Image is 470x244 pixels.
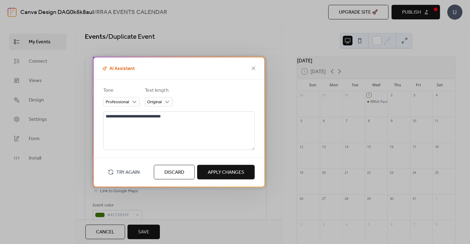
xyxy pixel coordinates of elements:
span: Apply Changes [208,169,244,176]
button: Discard [154,165,195,179]
span: Try Again [116,169,140,176]
span: AI Assistant [101,65,135,72]
div: Text length [145,87,171,94]
div: Tone [103,87,139,94]
span: Professional [106,98,129,106]
button: Try Again [103,167,144,177]
span: Original [147,98,162,106]
span: Discard [164,169,184,176]
button: Apply Changes [197,165,255,179]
